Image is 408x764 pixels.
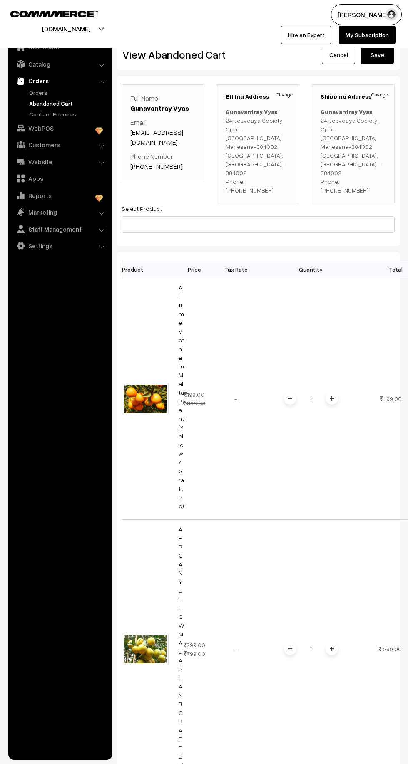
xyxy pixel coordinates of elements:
[184,650,205,657] strike: 799.00
[27,110,109,119] a: Contact Enquires
[122,633,169,666] img: images - 2024-03-02T225522.734.jpeg
[10,57,109,72] a: Catalog
[10,11,98,17] img: COMMMERCE
[371,91,388,99] a: Change
[385,8,398,21] img: user
[174,278,215,519] td: 199.00
[122,261,174,278] th: Product
[10,137,109,152] a: Customers
[361,46,394,64] button: Save
[226,108,278,115] b: Gunavantray Vyas
[122,48,252,61] h2: View Abandoned Cart
[10,73,109,88] a: Orders
[13,18,119,39] button: [DOMAIN_NAME]
[130,128,183,146] a: [EMAIL_ADDRESS][DOMAIN_NAME]
[122,204,162,213] label: Select Product
[234,645,237,653] span: -
[226,93,291,100] h3: Billing Address
[321,107,386,195] p: 24, Jeevdaya Society, Opp:- [GEOGRAPHIC_DATA] Mahesana-384002, [GEOGRAPHIC_DATA], [GEOGRAPHIC_DAT...
[276,91,293,99] a: Change
[130,117,196,147] p: Email
[288,647,292,651] img: minus
[321,93,386,100] h3: Shipping Address
[10,205,109,220] a: Marketing
[288,396,292,401] img: minus
[226,107,291,195] p: 24, Jeevdaya Society, Opp:- [GEOGRAPHIC_DATA] Mahesana-384002, [GEOGRAPHIC_DATA], [GEOGRAPHIC_DAT...
[10,222,109,237] a: Staff Management
[27,88,109,97] a: Orders
[174,261,215,278] th: Price
[330,647,334,651] img: plusI
[10,238,109,253] a: Settings
[179,284,184,509] a: All time Vietnam Malta Plant (Yellow/Grafted)
[130,162,182,171] a: [PHONE_NUMBER]
[383,645,402,653] span: 299.00
[321,108,373,115] b: Gunavantray Vyas
[339,26,396,44] a: My Subscription
[10,8,83,18] a: COMMMERCE
[10,188,109,203] a: Reports
[27,99,109,108] a: Abandoned Cart
[183,400,206,407] strike: 1199.00
[322,46,355,64] a: Cancel
[10,121,109,136] a: WebPOS
[384,395,402,402] span: 199.00
[130,104,189,112] a: Gunavantray Vyas
[122,383,169,415] img: images - 2024-03-03T001214.736.jpeg
[331,4,402,25] button: [PERSON_NAME]
[130,93,196,113] p: Full Name
[281,26,331,44] a: Hire an Expert
[330,396,334,401] img: plusI
[257,261,365,278] th: Quantity
[10,171,109,186] a: Apps
[234,395,237,402] span: -
[130,151,196,171] p: Phone Number
[215,261,257,278] th: Tax Rate
[365,261,407,278] th: Total
[10,154,109,169] a: Website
